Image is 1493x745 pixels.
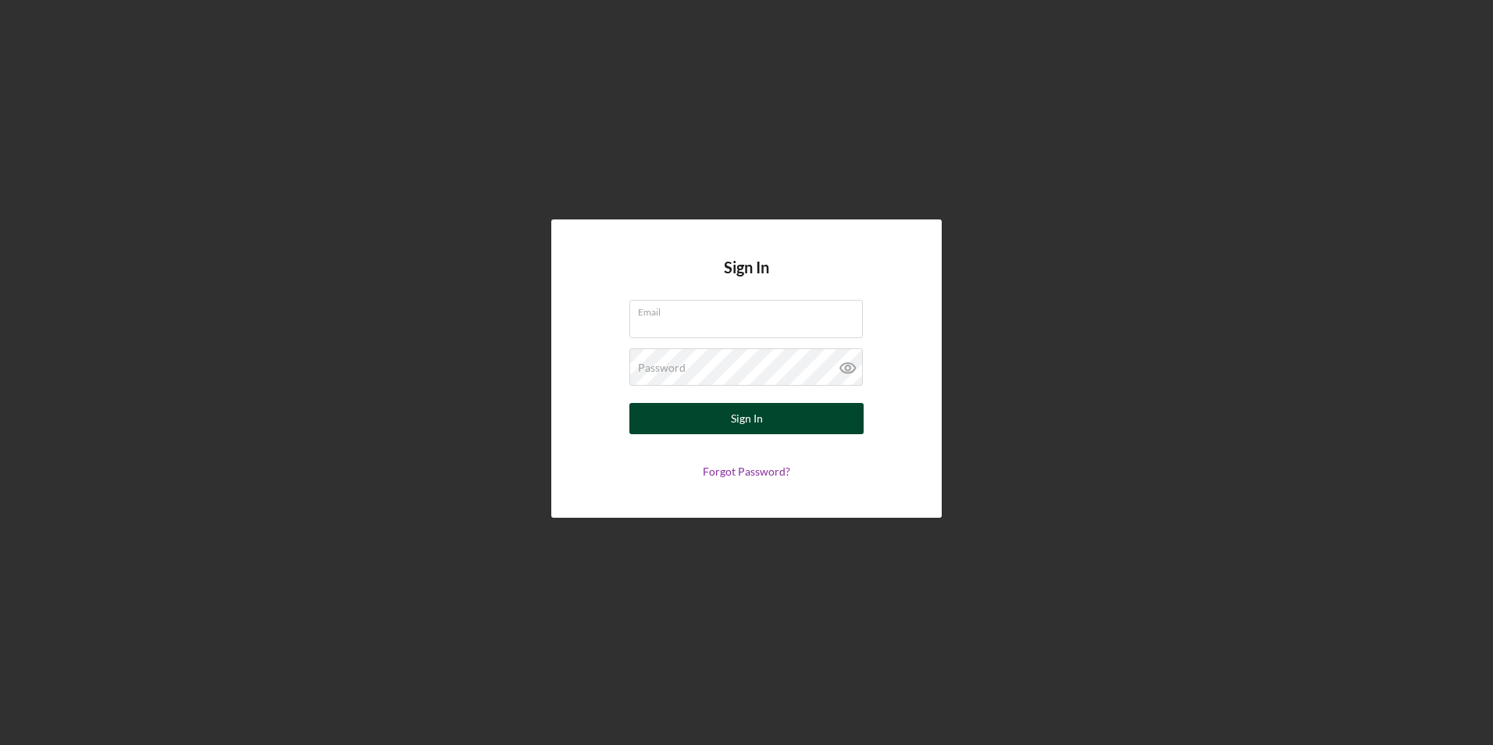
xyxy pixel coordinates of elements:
button: Sign In [629,403,864,434]
label: Password [638,362,686,374]
h4: Sign In [724,258,769,300]
a: Forgot Password? [703,465,790,478]
div: Sign In [731,403,763,434]
label: Email [638,301,863,318]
